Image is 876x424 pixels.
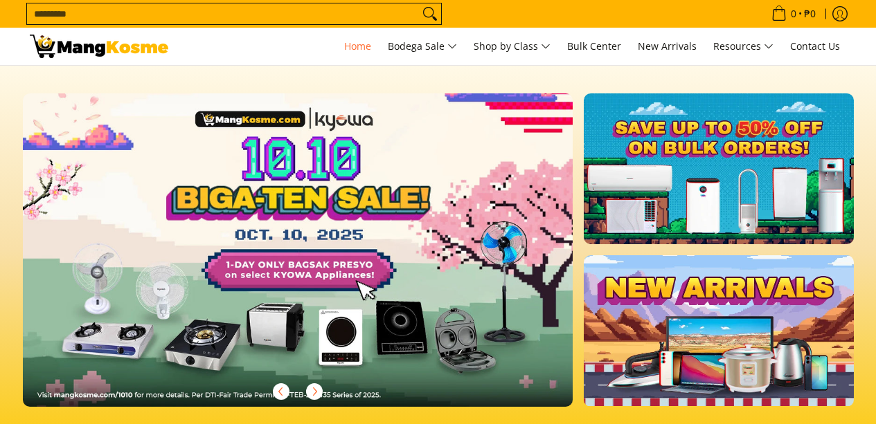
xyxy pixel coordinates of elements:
[560,28,628,65] a: Bulk Center
[631,28,704,65] a: New Arrivals
[638,39,697,53] span: New Arrivals
[713,38,774,55] span: Resources
[182,28,847,65] nav: Main Menu
[802,9,818,19] span: ₱0
[419,3,441,24] button: Search
[767,6,820,21] span: •
[381,28,464,65] a: Bodega Sale
[299,376,330,407] button: Next
[30,35,168,58] img: Mang Kosme: Your Home Appliances Warehouse Sale Partner!
[783,28,847,65] a: Contact Us
[344,39,371,53] span: Home
[790,39,840,53] span: Contact Us
[567,39,621,53] span: Bulk Center
[266,376,296,407] button: Previous
[474,38,551,55] span: Shop by Class
[337,28,378,65] a: Home
[706,28,780,65] a: Resources
[467,28,557,65] a: Shop by Class
[789,9,798,19] span: 0
[388,38,457,55] span: Bodega Sale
